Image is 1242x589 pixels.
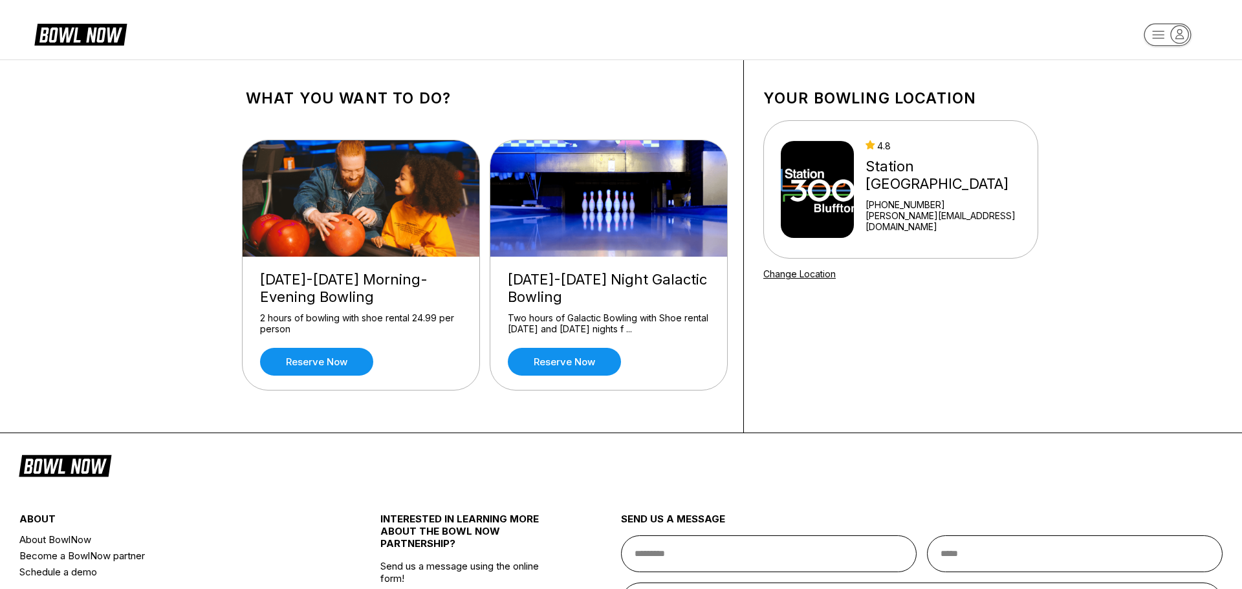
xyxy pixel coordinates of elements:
[866,158,1032,193] div: Station [GEOGRAPHIC_DATA]
[781,141,854,238] img: Station 300 Bluffton
[508,271,710,306] div: [DATE]-[DATE] Night Galactic Bowling
[763,89,1038,107] h1: Your bowling location
[243,140,481,257] img: Friday-Sunday Morning-Evening Bowling
[621,513,1223,535] div: send us a message
[508,348,621,376] a: Reserve now
[490,140,728,257] img: Friday-Saturday Night Galactic Bowling
[260,271,462,306] div: [DATE]-[DATE] Morning-Evening Bowling
[508,312,710,335] div: Two hours of Galactic Bowling with Shoe rental [DATE] and [DATE] nights f ...
[866,210,1032,232] a: [PERSON_NAME][EMAIL_ADDRESS][DOMAIN_NAME]
[866,140,1032,151] div: 4.8
[866,199,1032,210] div: [PHONE_NUMBER]
[380,513,561,560] div: INTERESTED IN LEARNING MORE ABOUT THE BOWL NOW PARTNERSHIP?
[19,564,320,580] a: Schedule a demo
[260,312,462,335] div: 2 hours of bowling with shoe rental 24.99 per person
[19,531,320,548] a: About BowlNow
[19,548,320,564] a: Become a BowlNow partner
[246,89,724,107] h1: What you want to do?
[19,513,320,531] div: about
[763,268,836,279] a: Change Location
[260,348,373,376] a: Reserve now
